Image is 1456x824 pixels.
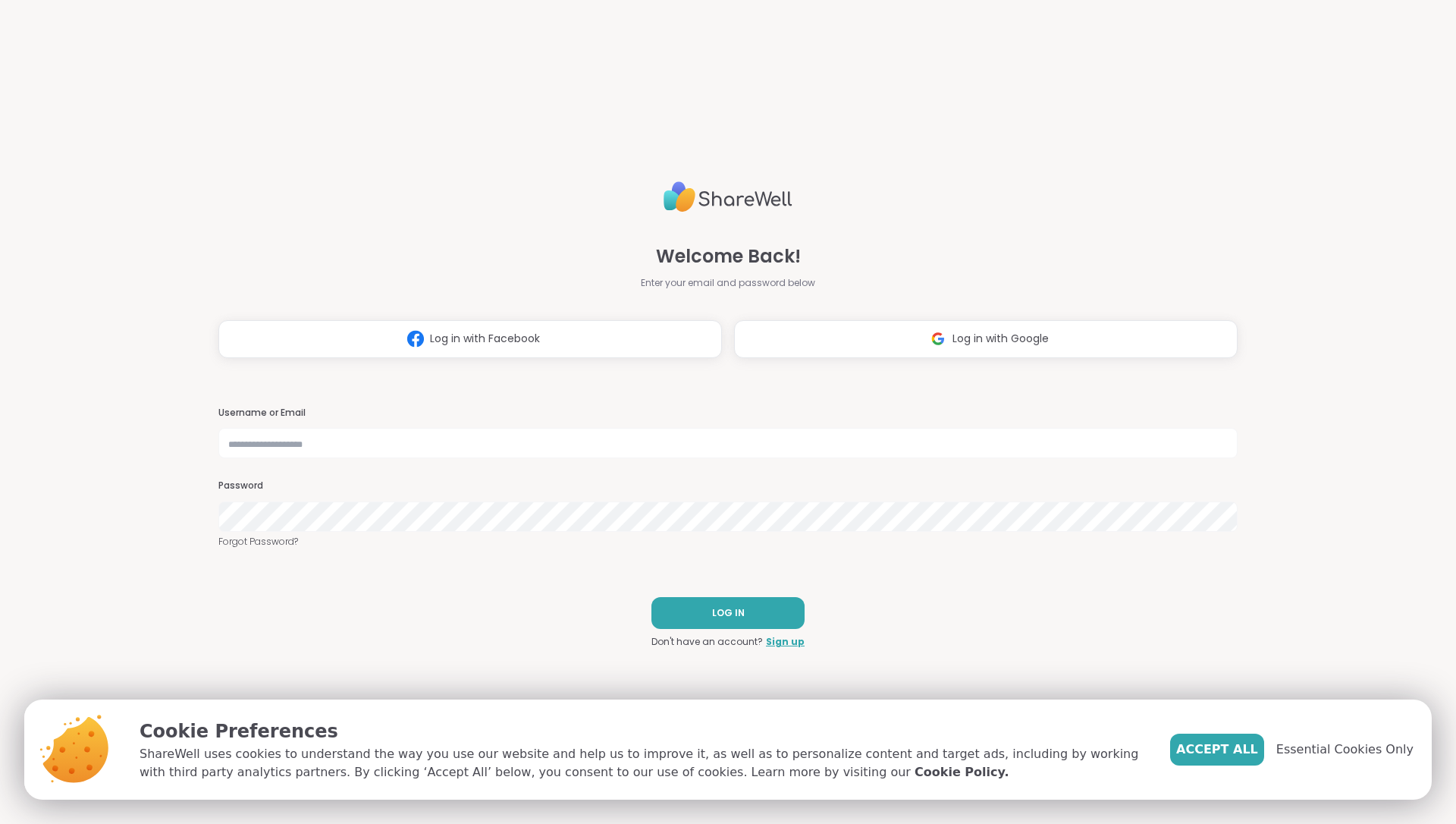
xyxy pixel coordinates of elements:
[766,635,805,649] a: Sign up
[430,331,540,347] span: Log in with Facebook
[651,597,805,629] button: LOG IN
[1176,741,1258,759] span: Accept All
[401,325,430,353] img: ShareWell Logomark
[140,745,1146,782] p: ShareWell uses cookies to understand the way you use our website and help us to improve it, as we...
[1170,734,1264,766] button: Accept All
[712,606,745,620] span: LOG IN
[218,407,1238,420] h3: Username or Email
[641,276,815,290] span: Enter your email and password below
[915,763,1009,782] a: Cookie Policy.
[218,320,722,358] button: Log in with Facebook
[924,325,952,353] img: ShareWell Logomark
[952,331,1049,347] span: Log in with Google
[218,535,1238,549] a: Forgot Password?
[664,175,792,219] img: ShareWell Logo
[651,635,763,649] span: Don't have an account?
[140,718,1146,745] p: Cookie Preferences
[734,320,1238,358] button: Log in with Google
[1276,741,1414,759] span: Essential Cookies Only
[656,243,801,270] span: Welcome Back!
[218,480,1238,492] h3: Password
